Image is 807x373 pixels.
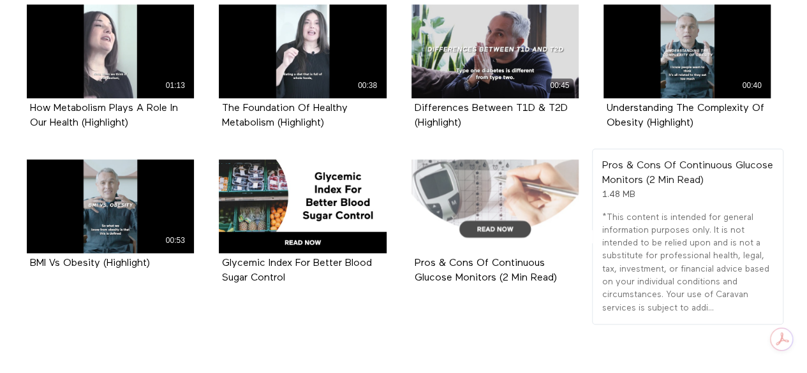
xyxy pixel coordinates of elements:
[27,4,194,99] a: How Metabolism Plays A Role In Our Health (Highlight) 01:13
[161,78,189,93] div: 01:13
[219,4,386,99] a: The Foundation Of Healthy Metabolism (Highlight) 00:38
[30,103,178,128] a: How Metabolism Plays A Role In Our Health (Highlight)
[546,78,574,93] div: 00:45
[354,78,381,93] div: 00:38
[602,190,635,199] span: 1.48 MB
[415,258,557,282] a: Pros & Cons Of Continuous Glucose Monitors (2 Min Read)
[30,258,150,268] strong: BMI Vs Obesity (Highlight)
[30,258,150,268] a: BMI Vs Obesity (Highlight)
[602,211,773,314] p: *This content is intended for general information purposes only. It is not intended to be relied ...
[411,159,579,254] a: Pros & Cons Of Continuous Glucose Monitors (2 Min Read)
[27,159,194,254] a: BMI Vs Obesity (Highlight) 00:53
[222,258,372,282] a: Glycemic Index For Better Blood Sugar Control
[738,78,766,93] div: 00:40
[415,103,568,128] a: Differences Between T1D & T2D (Highlight)
[222,103,348,128] a: The Foundation Of Healthy Metabolism (Highlight)
[602,161,773,186] strong: Pros & Cons Of Continuous Glucose Monitors (2 Min Read)
[411,4,579,99] a: Differences Between T1D & T2D (Highlight) 00:45
[603,4,771,99] a: Understanding The Complexity Of Obesity (Highlight) 00:40
[219,159,386,254] a: Glycemic Index For Better Blood Sugar Control
[607,103,764,128] a: Understanding The Complexity Of Obesity (Highlight)
[161,233,189,248] div: 00:53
